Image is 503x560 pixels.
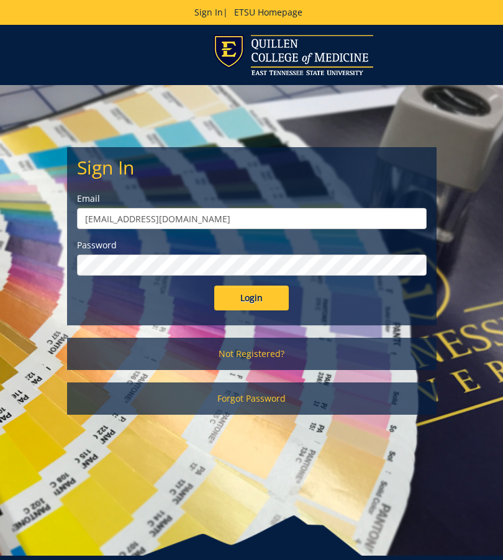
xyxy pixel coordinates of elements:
h2: Sign In [77,157,427,178]
p: | [51,6,451,19]
a: Not Registered? [67,338,437,370]
a: Forgot Password [67,382,437,415]
img: ETSU logo [214,35,373,75]
label: Password [77,239,427,251]
input: Login [214,286,289,310]
a: Sign In [194,6,223,18]
label: Email [77,192,427,205]
a: ETSU Homepage [228,6,309,18]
